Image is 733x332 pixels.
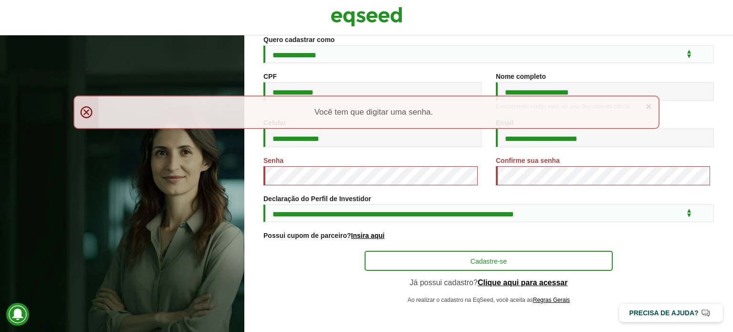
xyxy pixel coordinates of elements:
label: CPF [263,73,277,80]
label: Nome completo [496,73,546,80]
a: Clique aqui para acessar [478,279,568,287]
label: Confirme sua senha [496,157,560,164]
p: Já possui cadastro? [365,278,613,287]
label: Declaração do Perfil de Investidor [263,195,371,202]
label: Quero cadastrar como [263,36,335,43]
a: Insira aqui [351,232,385,239]
img: EqSeed Logo [331,5,402,29]
label: Possui cupom de parceiro? [263,232,385,239]
button: Cadastre-se [365,251,613,271]
label: Senha [263,157,283,164]
a: × [646,101,651,111]
p: Ao realizar o cadastro na EqSeed, você aceita as [365,297,613,303]
div: Você tem que digitar uma senha. [73,96,660,129]
a: Regras Gerais [533,297,570,303]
